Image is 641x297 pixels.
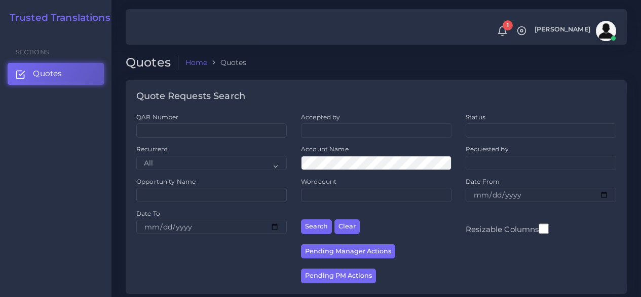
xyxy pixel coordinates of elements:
button: Search [301,219,332,234]
li: Quotes [207,57,246,68]
span: 1 [503,20,513,30]
img: avatar [596,21,616,41]
label: Wordcount [301,177,336,186]
label: Resizable Columns [466,222,549,235]
span: Sections [16,48,49,56]
button: Pending Manager Actions [301,244,395,259]
h4: Quote Requests Search [136,91,245,102]
a: Trusted Translations [3,12,110,24]
label: Date To [136,209,160,218]
a: Quotes [8,63,104,84]
a: [PERSON_NAME]avatar [530,21,620,41]
h2: Quotes [126,55,178,70]
label: Recurrent [136,145,168,153]
label: Opportunity Name [136,177,196,186]
label: Account Name [301,145,349,153]
span: [PERSON_NAME] [535,26,590,33]
button: Pending PM Actions [301,269,376,283]
label: Date From [466,177,500,186]
span: Quotes [33,68,62,79]
button: Clear [334,219,360,234]
a: Home [185,57,208,68]
label: Accepted by [301,113,341,121]
label: QAR Number [136,113,178,121]
label: Requested by [466,145,509,153]
label: Status [466,113,485,121]
a: 1 [494,26,511,37]
input: Resizable Columns [539,222,549,235]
